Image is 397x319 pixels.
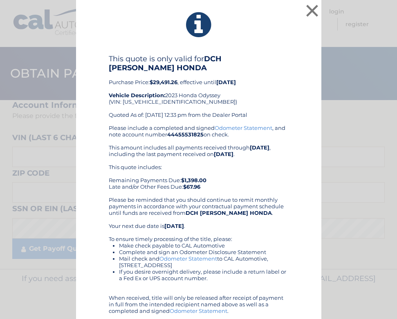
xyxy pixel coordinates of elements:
[167,131,204,138] b: 44455531825
[109,54,289,125] div: Purchase Price: , effective until 2023 Honda Odyssey (VIN: [US_VEHICLE_IDENTIFICATION_NUMBER]) Qu...
[119,249,289,255] li: Complete and sign an Odometer Disclosure Statement
[164,223,184,229] b: [DATE]
[159,255,217,262] a: Odometer Statement
[109,92,165,98] strong: Vehicle Description:
[216,79,236,85] b: [DATE]
[181,177,206,183] b: $1,398.00
[119,255,289,268] li: Mail check and to CAL Automotive, [STREET_ADDRESS]
[215,125,272,131] a: Odometer Statement
[170,308,227,314] a: Odometer Statement
[186,210,272,216] b: DCH [PERSON_NAME] HONDA
[304,2,321,19] button: ×
[214,151,233,157] b: [DATE]
[250,144,269,151] b: [DATE]
[183,183,200,190] b: $67.96
[109,54,222,72] b: DCH [PERSON_NAME] HONDA
[119,242,289,249] li: Make check payable to CAL Automotive
[119,268,289,281] li: If you desire overnight delivery, please include a return label or a Fed Ex or UPS account number.
[109,54,289,72] h4: This quote is only valid for
[109,164,289,190] div: This quote includes: Remaining Payments Due: Late and/or Other Fees Due:
[150,79,177,85] b: $29,491.26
